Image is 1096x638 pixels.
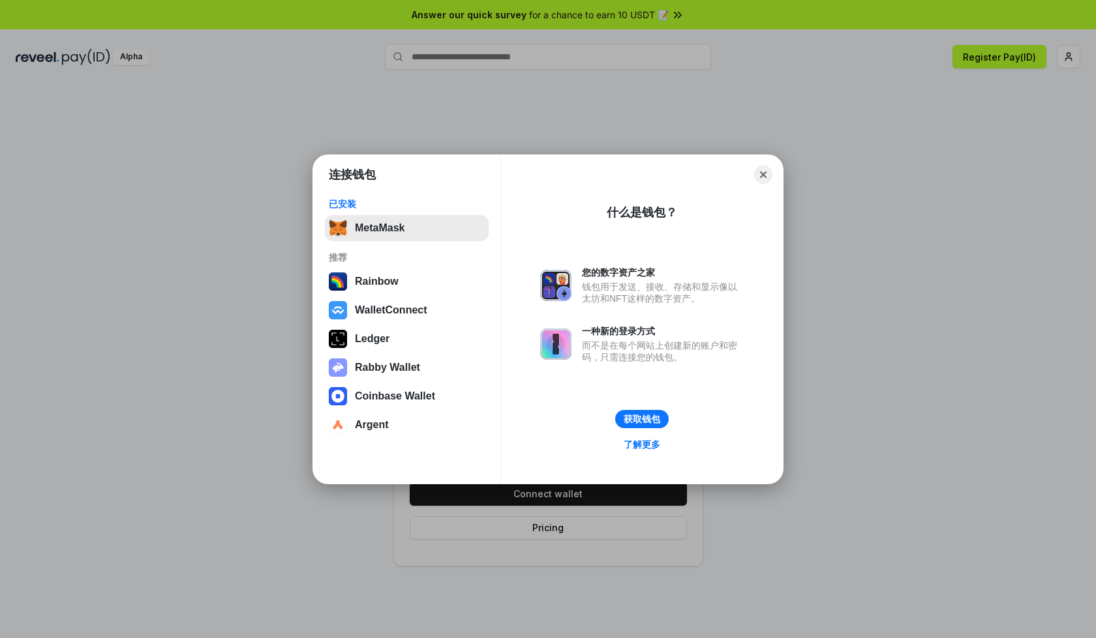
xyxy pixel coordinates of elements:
[329,272,347,291] img: svg+xml,%3Csvg%20width%3D%22120%22%20height%3D%22120%22%20viewBox%3D%220%200%20120%20120%22%20fil...
[325,355,489,381] button: Rabby Wallet
[624,439,660,450] div: 了解更多
[355,362,420,373] div: Rabby Wallet
[325,383,489,409] button: Coinbase Wallet
[329,219,347,237] img: svg+xml,%3Csvg%20fill%3D%22none%22%20height%3D%2233%22%20viewBox%3D%220%200%2035%2033%22%20width%...
[329,416,347,434] img: svg+xml,%3Csvg%20width%3D%2228%22%20height%3D%2228%22%20viewBox%3D%220%200%2028%2028%22%20fill%3D...
[329,167,376,182] h1: 连接钱包
[325,297,489,323] button: WalletConnect
[329,252,485,263] div: 推荐
[540,328,571,360] img: svg+xml,%3Csvg%20xmlns%3D%22http%3A%2F%2Fwww.w3.org%2F2000%2Fsvg%22%20fill%3D%22none%22%20viewBox...
[329,301,347,319] img: svg+xml,%3Csvg%20width%3D%2228%22%20height%3D%2228%22%20viewBox%3D%220%200%2028%2028%22%20fill%3D...
[329,330,347,348] img: svg+xml,%3Csvg%20xmlns%3D%22http%3A%2F%2Fwww.w3.org%2F2000%2Fsvg%22%20width%3D%2228%22%20height%3...
[754,166,772,184] button: Close
[355,419,389,431] div: Argent
[355,222,404,234] div: MetaMask
[355,304,427,316] div: WalletConnect
[355,333,389,345] div: Ledger
[329,387,347,405] img: svg+xml,%3Csvg%20width%3D%2228%22%20height%3D%2228%22%20viewBox%3D%220%200%2028%2028%22%20fill%3D...
[540,270,571,301] img: svg+xml,%3Csvg%20xmlns%3D%22http%3A%2F%2Fwww.w3.org%2F2000%2Fsvg%22%20fill%3D%22none%22%20viewBox...
[355,276,399,287] div: Rainbow
[582,281,744,304] div: 钱包用于发送、接收、存储和显示像以太坊和NFT这样的数字资产。
[329,198,485,210] div: 已安装
[616,436,668,453] a: 了解更多
[325,412,489,438] button: Argent
[329,358,347,377] img: svg+xml,%3Csvg%20xmlns%3D%22http%3A%2F%2Fwww.w3.org%2F2000%2Fsvg%22%20fill%3D%22none%22%20viewBox...
[325,215,489,241] button: MetaMask
[582,340,744,363] div: 而不是在每个网站上创建新的账户和密码，只需连接您的钱包。
[325,268,489,295] button: Rainbow
[607,205,677,220] div: 什么是钱包？
[325,326,489,352] button: Ledger
[582,325,744,337] div: 一种新的登录方式
[355,390,435,402] div: Coinbase Wallet
[624,413,660,425] div: 获取钱包
[615,410,669,428] button: 获取钱包
[582,267,744,278] div: 您的数字资产之家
